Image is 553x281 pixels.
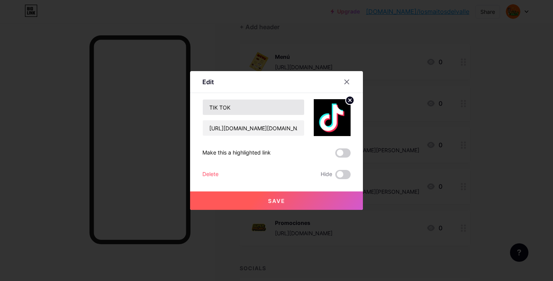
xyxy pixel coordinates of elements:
div: Edit [202,77,214,86]
span: Hide [321,170,332,179]
div: Make this a highlighted link [202,148,271,158]
input: URL [203,120,304,136]
img: link_thumbnail [314,99,351,136]
button: Save [190,191,363,210]
div: Delete [202,170,219,179]
input: Title [203,100,304,115]
span: Save [268,198,285,204]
